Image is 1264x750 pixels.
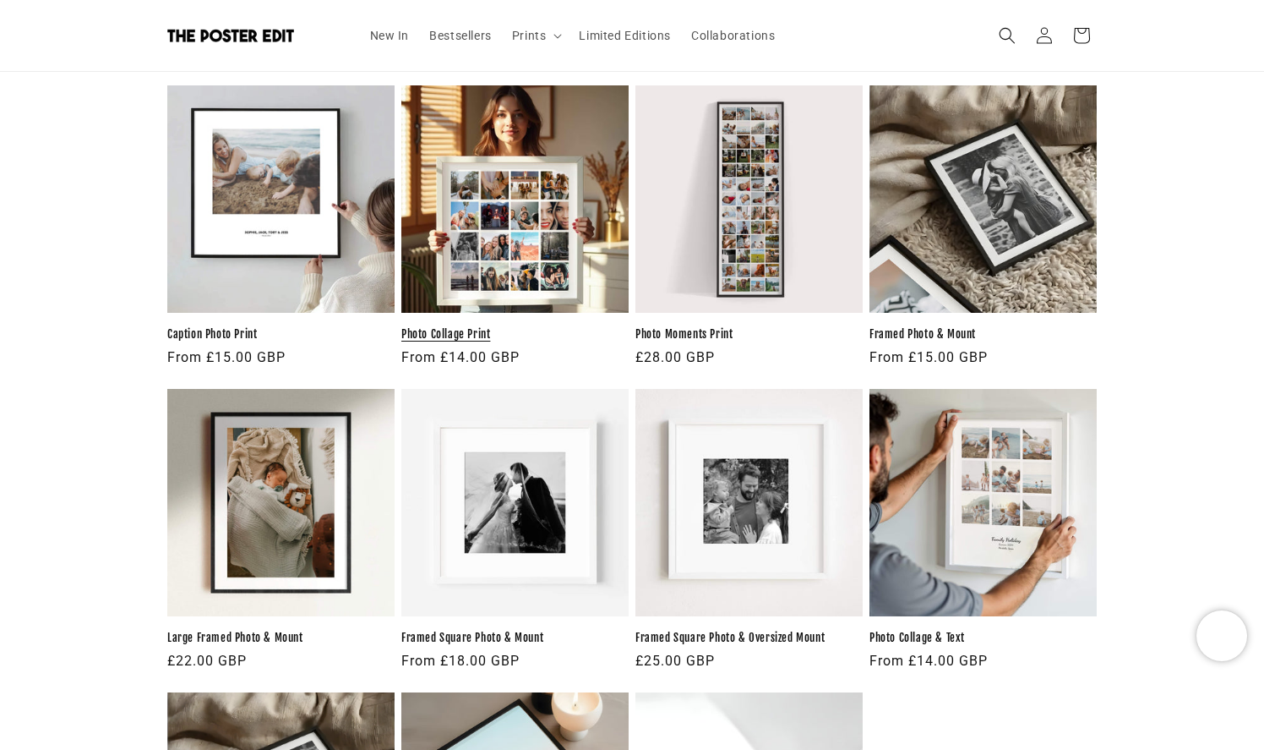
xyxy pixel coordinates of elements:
[869,327,1097,342] a: Framed Photo & Mount
[401,631,629,645] a: Framed Square Photo & Mount
[167,631,395,645] a: Large Framed Photo & Mount
[691,28,775,43] span: Collaborations
[167,29,294,42] img: The Poster Edit
[635,327,863,342] a: Photo Moments Print
[161,23,343,49] a: The Poster Edit
[429,28,492,43] span: Bestsellers
[512,28,547,43] span: Prints
[989,17,1026,54] summary: Search
[401,327,629,342] a: Photo Collage Print
[1196,610,1247,661] iframe: Chatra live chat
[569,18,681,53] a: Limited Editions
[370,28,410,43] span: New In
[579,28,671,43] span: Limited Editions
[167,327,395,342] a: Caption Photo Print
[360,18,420,53] a: New In
[681,18,785,53] a: Collaborations
[502,18,569,53] summary: Prints
[419,18,502,53] a: Bestsellers
[869,631,1097,645] a: Photo Collage & Text
[635,631,863,645] a: Framed Square Photo & Oversized Mount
